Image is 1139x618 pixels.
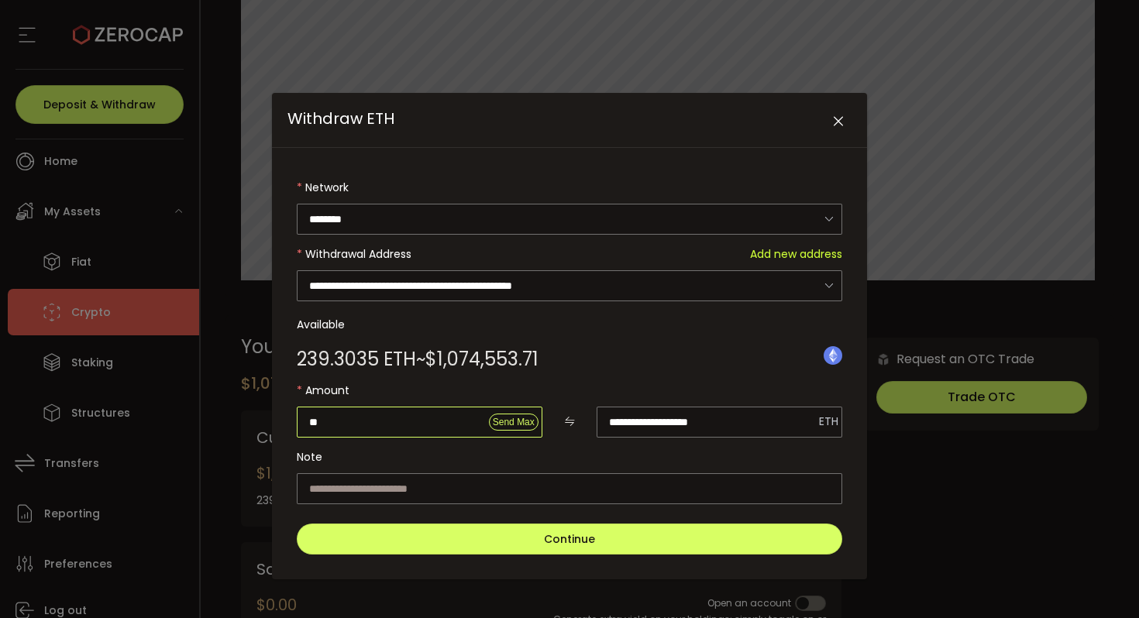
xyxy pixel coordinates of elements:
button: Continue [297,524,842,554]
span: Continue [544,531,595,547]
span: ETH [819,414,838,429]
div: Withdraw ETH [272,93,867,579]
iframe: Chat Widget [1062,544,1139,618]
span: Add new address [750,239,842,270]
label: Network [297,172,842,203]
span: $1,074,553.71 [425,350,539,369]
span: Send Max [493,417,535,427]
span: 239.3035 ETH [297,350,416,369]
label: Amount [297,375,842,406]
label: Available [297,309,842,340]
button: Close [824,108,852,136]
button: Send Max [489,414,539,431]
span: Withdraw ETH [287,108,394,129]
div: ~ [297,350,539,369]
span: Withdrawal Address [305,246,411,262]
label: Note [297,441,842,472]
